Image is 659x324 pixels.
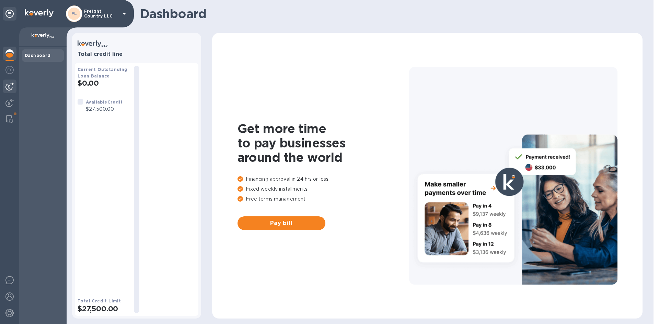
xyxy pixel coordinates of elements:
b: Dashboard [25,53,51,58]
img: Foreign exchange [5,66,14,74]
div: Unpin categories [3,7,16,21]
b: Available Credit [86,99,123,105]
p: $27,500.00 [86,106,123,113]
h1: Dashboard [140,7,639,21]
h3: Total credit line [78,51,196,58]
p: Financing approval in 24 hrs or less. [238,176,409,183]
b: FL [71,11,77,16]
img: Logo [25,9,54,17]
p: Fixed weekly installments. [238,185,409,193]
span: Pay bill [243,219,320,227]
h2: $27,500.00 [78,304,128,313]
h1: Get more time to pay businesses around the world [238,121,409,165]
p: Free terms management. [238,195,409,203]
p: Freight Country LLC [84,9,118,19]
button: Pay bill [238,216,325,230]
b: Current Outstanding Loan Balance [78,67,128,79]
h2: $0.00 [78,79,128,87]
b: Total Credit Limit [78,298,121,303]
